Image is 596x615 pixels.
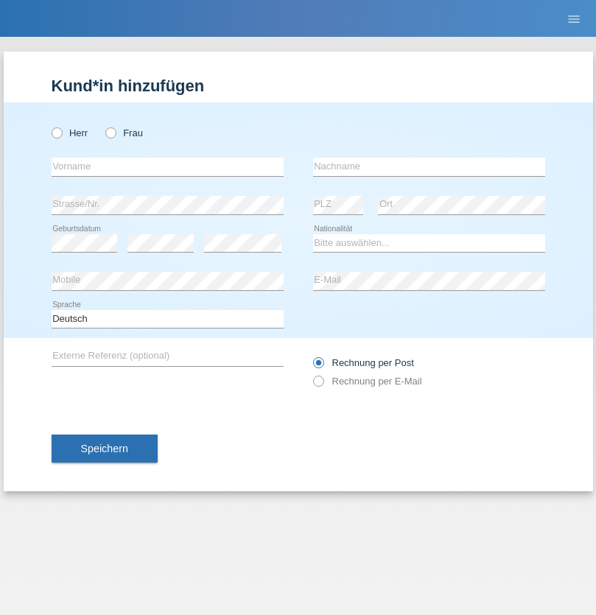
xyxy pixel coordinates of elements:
input: Rechnung per Post [313,357,323,376]
input: Herr [52,127,61,137]
h1: Kund*in hinzufügen [52,77,545,95]
label: Frau [105,127,143,138]
i: menu [567,12,581,27]
button: Speichern [52,435,158,463]
label: Herr [52,127,88,138]
label: Rechnung per E-Mail [313,376,422,387]
a: menu [559,14,589,23]
input: Rechnung per E-Mail [313,376,323,394]
label: Rechnung per Post [313,357,414,368]
input: Frau [105,127,115,137]
span: Speichern [81,443,128,454]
